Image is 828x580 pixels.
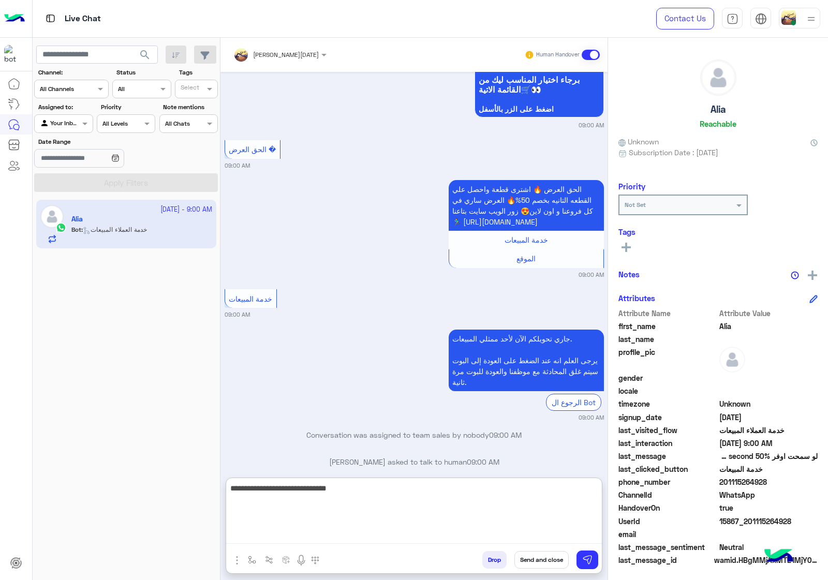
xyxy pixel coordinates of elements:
[618,136,659,147] span: Unknown
[629,147,718,158] span: Subscription Date : [DATE]
[719,398,818,409] span: Unknown
[791,271,799,279] img: notes
[714,555,818,566] span: wamid.HBgMMjAxMTE1MjY0OTI4FQIAEhgUM0FFQUU5QTMxQTg0RTUxNERGRDUA
[618,489,717,500] span: ChannelId
[449,330,604,391] p: 30/9/2025, 9:00 AM
[225,429,604,440] p: Conversation was assigned to team sales by nobody
[618,308,717,319] span: Attribute Name
[65,12,101,26] p: Live Chat
[546,394,601,411] div: الرجوع ال Bot
[719,321,818,332] span: Alia
[701,60,736,95] img: defaultAdmin.png
[761,539,797,575] img: hulul-logo.png
[618,398,717,409] span: timezone
[4,45,23,64] img: 713415422032625
[505,235,548,244] span: خدمة المبيعات
[618,227,818,236] h6: Tags
[618,451,717,462] span: last_message
[618,502,717,513] span: HandoverOn
[101,102,154,112] label: Priority
[467,457,499,466] span: 09:00 AM
[719,477,818,487] span: 201115264928
[449,180,604,231] p: 30/9/2025, 9:00 AM
[579,271,604,279] small: 09:00 AM
[618,438,717,449] span: last_interaction
[479,75,600,94] span: برجاء اختيار المناسب ليك من القائمة الاتية🛒👀
[618,529,717,540] span: email
[719,516,818,527] span: 15867_201115264928
[711,103,726,115] h5: Alia
[225,310,250,319] small: 09:00 AM
[618,464,717,474] span: last_clicked_button
[139,49,151,61] span: search
[253,51,319,58] span: [PERSON_NAME][DATE]
[719,489,818,500] span: 2
[452,185,593,226] span: الحق العرض 🔥 اشترى قطعة واحصل علي القطعه التانيه بخصم 50%🔥 العرض ساري في كل فروعنا و اون لاين😍 زو...
[719,425,818,436] span: خدمة العملاء المبيعات
[278,551,295,568] button: create order
[116,68,170,77] label: Status
[248,556,256,564] img: select flow
[719,464,818,474] span: خدمة المبيعات
[282,556,290,564] img: create order
[44,12,57,25] img: tab
[516,254,536,263] span: الموقع
[579,413,604,422] small: 09:00 AM
[34,173,218,192] button: Apply Filters
[719,502,818,513] span: true
[295,554,307,567] img: send voice note
[618,516,717,527] span: UserId
[514,551,569,569] button: Send and close
[38,102,92,112] label: Assigned to:
[656,8,714,29] a: Contact Us
[231,554,243,567] img: send attachment
[261,551,278,568] button: Trigger scenario
[489,430,522,439] span: 09:00 AM
[618,270,640,279] h6: Notes
[719,373,818,383] span: null
[582,555,593,565] img: send message
[808,271,817,280] img: add
[618,182,645,191] h6: Priority
[722,8,743,29] a: tab
[132,46,158,68] button: search
[225,456,604,467] p: [PERSON_NAME] asked to talk to human
[482,551,507,569] button: Drop
[536,51,580,59] small: Human Handover
[311,556,319,564] img: make a call
[719,308,818,319] span: Attribute Value
[618,542,717,553] span: last_message_sentiment
[618,425,717,436] span: last_visited_flow
[618,347,717,370] span: profile_pic
[229,294,272,303] span: خدمة المبيعات
[727,13,738,25] img: tab
[225,161,250,170] small: 09:00 AM
[618,555,712,566] span: last_message_id
[38,68,108,77] label: Channel:
[38,137,154,146] label: Date Range
[479,105,600,113] span: اضغط على الزر بالأسفل
[719,451,818,462] span: لو سمحت اوفر buy one get second 50% لسه متاح؟ لان مش موجود على الويب سايت
[4,8,25,29] img: Logo
[229,145,276,154] span: الحق العرض �
[265,556,273,564] img: Trigger scenario
[755,13,767,25] img: tab
[719,412,818,423] span: 2025-09-30T05:59:37.441Z
[618,412,717,423] span: signup_date
[618,385,717,396] span: locale
[179,83,199,95] div: Select
[719,347,745,373] img: defaultAdmin.png
[244,551,261,568] button: select flow
[579,121,604,129] small: 09:00 AM
[179,68,217,77] label: Tags
[618,373,717,383] span: gender
[618,321,717,332] span: first_name
[618,293,655,303] h6: Attributes
[719,542,818,553] span: 0
[719,438,818,449] span: 2025-09-30T06:00:38.419Z
[781,10,796,25] img: userImage
[719,529,818,540] span: null
[700,119,736,128] h6: Reachable
[805,12,818,25] img: profile
[618,334,717,345] span: last_name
